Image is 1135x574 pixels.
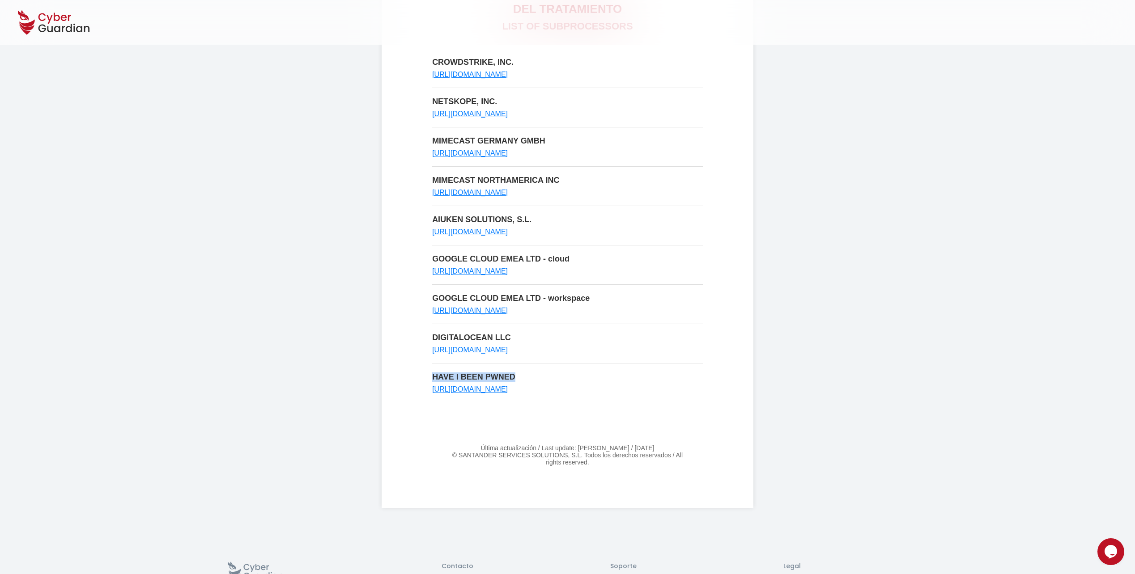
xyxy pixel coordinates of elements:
p: © SANTANDER SERVICES SOLUTIONS, S.L. Todos los derechos reservados / All rights reserved. [432,452,703,466]
p: GOOGLE CLOUD EMEA LTD - workspace [432,294,703,303]
h3: Contacto [442,561,473,571]
a: [URL][DOMAIN_NAME] [432,307,508,314]
a: [URL][DOMAIN_NAME] [432,189,508,196]
p: DIGITALOCEAN LLC [432,333,703,342]
p: GOOGLE CLOUD EMEA LTD - cloud [432,254,703,264]
h3: Legal [783,561,908,571]
p: Última actualización / Last update: [PERSON_NAME] / [DATE] [432,444,703,452]
p: NETSKOPE, INC. [432,97,703,106]
a: [URL][DOMAIN_NAME] [432,267,508,275]
h3: Soporte [610,561,646,571]
p: CROWDSTRIKE, INC. [432,58,703,67]
p: MIMECAST NORTHAMERICA INC [432,176,703,185]
a: [URL][DOMAIN_NAME] [432,385,508,393]
a: [URL][DOMAIN_NAME] [432,346,508,354]
a: [URL][DOMAIN_NAME] [432,110,508,118]
a: [URL][DOMAIN_NAME] [432,71,508,78]
p: MIMECAST GERMANY GMBH [432,136,703,146]
p: AIUKEN SOLUTIONS, S.L. [432,215,703,224]
a: [URL][DOMAIN_NAME] [432,228,508,236]
p: HAVE I BEEN PWNED [432,372,703,382]
iframe: chat widget [1097,538,1126,565]
a: [URL][DOMAIN_NAME] [432,149,508,157]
